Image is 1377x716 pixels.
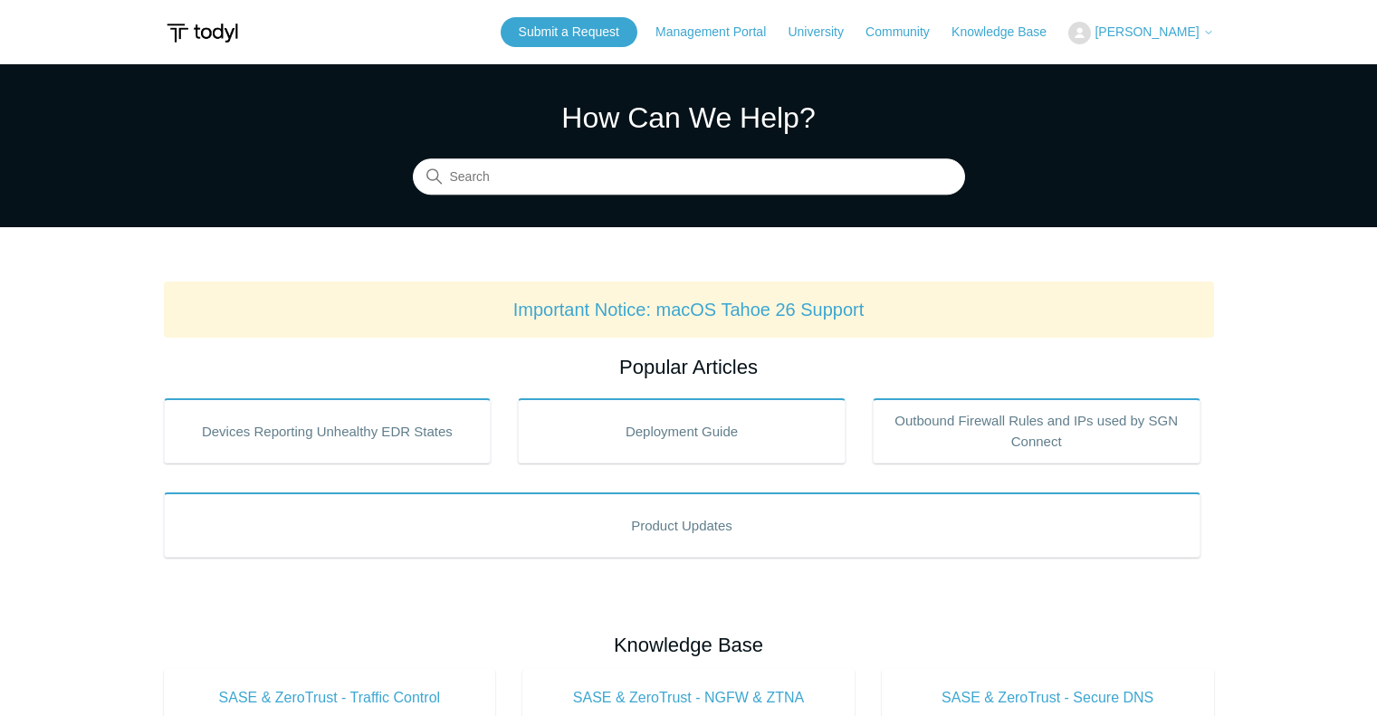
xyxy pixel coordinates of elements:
[873,398,1200,463] a: Outbound Firewall Rules and IPs used by SGN Connect
[164,492,1200,558] a: Product Updates
[413,159,965,196] input: Search
[865,23,948,42] a: Community
[788,23,861,42] a: University
[413,96,965,139] h1: How Can We Help?
[951,23,1065,42] a: Knowledge Base
[164,352,1214,382] h2: Popular Articles
[909,687,1187,709] span: SASE & ZeroTrust - Secure DNS
[518,398,846,463] a: Deployment Guide
[164,398,492,463] a: Devices Reporting Unhealthy EDR States
[164,630,1214,660] h2: Knowledge Base
[501,17,637,47] a: Submit a Request
[550,687,827,709] span: SASE & ZeroTrust - NGFW & ZTNA
[1095,24,1199,39] span: [PERSON_NAME]
[655,23,784,42] a: Management Portal
[191,687,469,709] span: SASE & ZeroTrust - Traffic Control
[164,16,241,50] img: Todyl Support Center Help Center home page
[1068,22,1213,44] button: [PERSON_NAME]
[513,300,865,320] a: Important Notice: macOS Tahoe 26 Support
